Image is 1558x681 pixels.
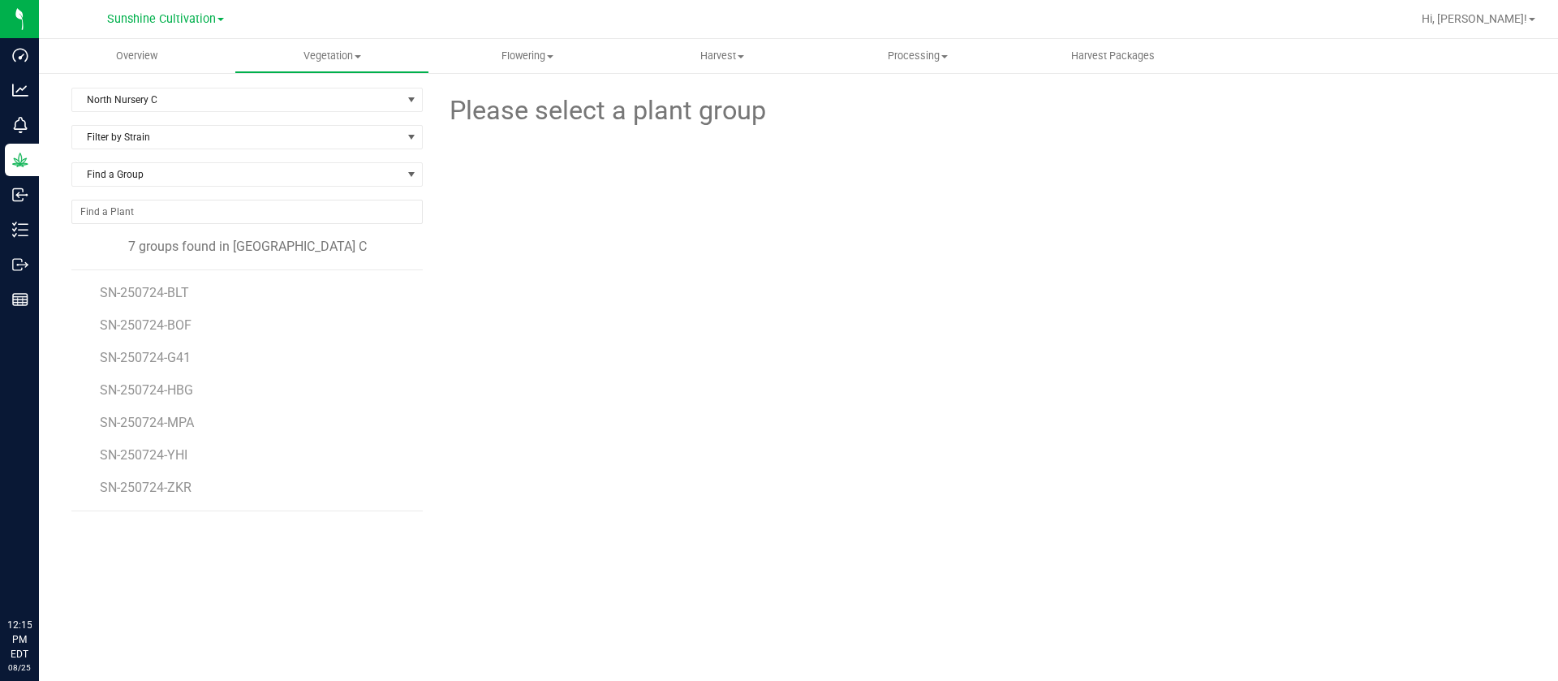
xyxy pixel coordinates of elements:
[100,317,192,333] span: SN-250724-BOF
[100,382,193,398] span: SN-250724-HBG
[7,662,32,674] p: 08/25
[100,447,187,463] span: SN-250724-YHI
[39,39,235,73] a: Overview
[48,549,67,568] iframe: Resource center unread badge
[100,285,189,300] span: SN-250724-BLT
[235,39,430,73] a: Vegetation
[626,49,820,63] span: Harvest
[100,415,194,430] span: SN-250724-MPA
[12,82,28,98] inline-svg: Analytics
[100,480,192,495] span: SN-250724-ZKR
[12,256,28,273] inline-svg: Outbound
[12,291,28,308] inline-svg: Reports
[12,222,28,238] inline-svg: Inventory
[12,187,28,203] inline-svg: Inbound
[107,12,216,26] span: Sunshine Cultivation
[625,39,820,73] a: Harvest
[12,117,28,133] inline-svg: Monitoring
[94,49,179,63] span: Overview
[72,200,422,223] input: NO DATA FOUND
[447,91,766,131] span: Please select a plant group
[430,49,624,63] span: Flowering
[1049,49,1177,63] span: Harvest Packages
[235,49,429,63] span: Vegetation
[100,350,191,365] span: SN-250724-G41
[402,88,422,111] span: select
[72,126,402,149] span: Filter by Strain
[1422,12,1527,25] span: Hi, [PERSON_NAME]!
[72,163,402,186] span: Find a Group
[429,39,625,73] a: Flowering
[821,49,1015,63] span: Processing
[12,152,28,168] inline-svg: Grow
[12,47,28,63] inline-svg: Dashboard
[7,618,32,662] p: 12:15 PM EDT
[820,39,1016,73] a: Processing
[16,551,65,600] iframe: Resource center
[72,88,402,111] span: North Nursery C
[1015,39,1211,73] a: Harvest Packages
[71,237,423,256] div: 7 groups found in [GEOGRAPHIC_DATA] C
